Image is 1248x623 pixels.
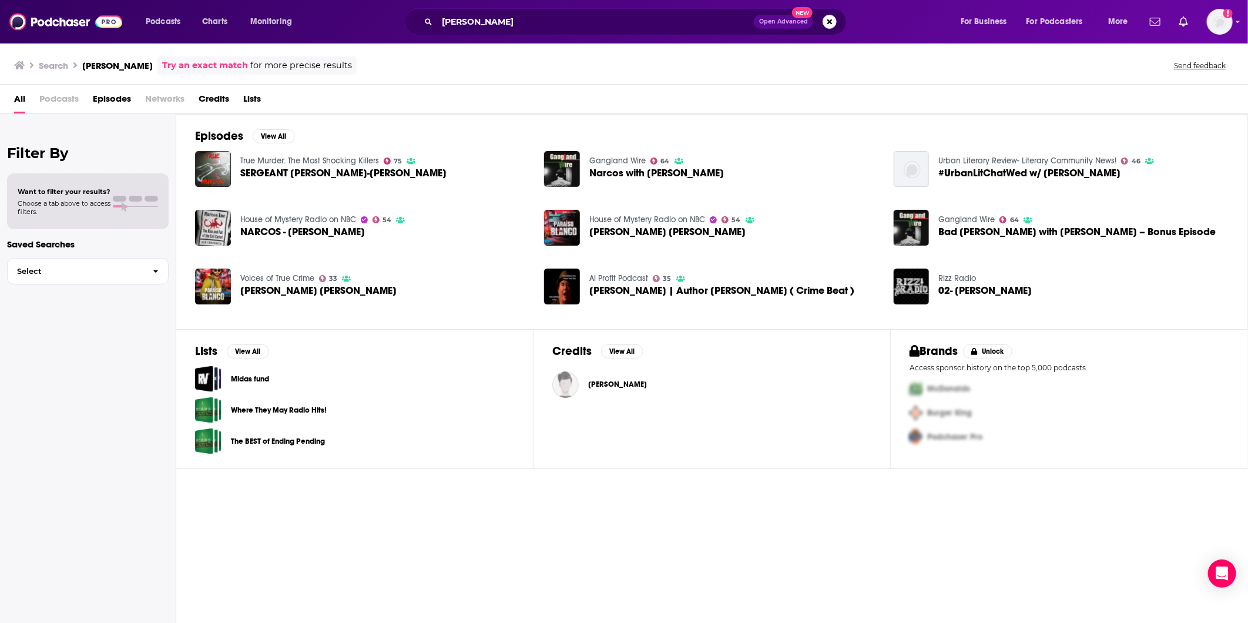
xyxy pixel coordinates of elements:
span: 64 [661,159,670,164]
button: open menu [242,12,307,31]
a: Episodes [93,89,131,113]
a: SERGEANT SMACK-Ron Chepesiuk [240,168,447,178]
a: #UrbanLitChatWed w/ Ron Chepesiuk [938,168,1120,178]
span: Want to filter your results? [18,187,110,196]
button: open menu [137,12,196,31]
span: Monitoring [250,14,292,30]
span: NARCOS - [PERSON_NAME] [240,227,365,237]
img: Second Pro Logo [905,401,927,425]
a: 46 [1121,158,1140,165]
a: Narcos with Ron Chepesiuk [589,168,724,178]
img: Ron Chepesiuk - Pariso Blanco [195,269,231,304]
a: Where They May Radio Hits! [195,397,222,423]
a: Rizz Radio [938,273,976,283]
button: open menu [952,12,1022,31]
h2: Lists [195,344,217,359]
span: Logged in as SusanHershberg [1207,9,1233,35]
a: EpisodesView All [195,129,295,143]
a: The BEST of Ending Pending [231,435,325,448]
span: for more precise results [250,59,352,72]
a: ListsView All [195,344,269,359]
span: #UrbanLitChatWed w/ [PERSON_NAME] [938,168,1120,178]
span: 46 [1132,159,1140,164]
a: Midas fund [231,373,269,386]
a: Charts [194,12,234,31]
a: All [14,89,25,113]
span: 64 [1010,217,1019,223]
a: True Murder: The Most Shocking Killers [240,156,379,166]
span: Podchaser Pro [927,432,982,442]
a: Try an exact match [162,59,248,72]
span: For Business [961,14,1007,30]
p: Access sponsor history on the top 5,000 podcasts. [910,363,1229,372]
a: Ron Chepesiuk - Pariso Blanco [589,227,746,237]
span: More [1108,14,1128,30]
span: SERGEANT [PERSON_NAME]-[PERSON_NAME] [240,168,447,178]
input: Search podcasts, credits, & more... [437,12,754,31]
div: Search podcasts, credits, & more... [416,8,858,35]
svg: Add a profile image [1223,9,1233,18]
span: [PERSON_NAME] [PERSON_NAME] [240,286,397,296]
a: 54 [722,216,741,223]
h2: Brands [910,344,958,359]
a: Show notifications dropdown [1175,12,1193,32]
a: 75 [384,158,402,165]
a: NARCOS - RON CHEPESIUK [240,227,365,237]
span: Choose a tab above to access filters. [18,199,110,216]
a: Frank Matthews | Author Ron Chepesiuk ( Crime Beat ) [544,269,580,304]
img: Ron Chepesiuk [552,371,579,398]
a: Al Profit Podcast [589,273,648,283]
a: Credits [199,89,229,113]
button: Send feedback [1170,61,1229,71]
a: House of Mystery Radio on NBC [589,215,705,225]
button: open menu [1100,12,1143,31]
button: Show profile menu [1207,9,1233,35]
span: Burger King [927,408,972,418]
span: Select [8,267,143,275]
img: Third Pro Logo [905,425,927,449]
a: SERGEANT SMACK-Ron Chepesiuk [195,151,231,187]
a: Show notifications dropdown [1145,12,1165,32]
button: Ron ChepesiukRon Chepesiuk [552,366,871,403]
img: #UrbanLitChatWed w/ Ron Chepesiuk [894,151,930,187]
a: CreditsView All [552,344,643,359]
a: 54 [373,216,392,223]
a: House of Mystery Radio on NBC [240,215,356,225]
span: 33 [329,276,337,282]
span: 02- [PERSON_NAME] [938,286,1032,296]
button: View All [253,129,295,143]
h3: Search [39,60,68,71]
img: Bad Henry with Ron Chepesiuk – Bonus Episode [894,210,930,246]
a: Voices of True Crime [240,273,314,283]
a: Ron Chepesiuk [588,380,647,389]
h3: [PERSON_NAME] [82,60,153,71]
span: [PERSON_NAME] [PERSON_NAME] [589,227,746,237]
img: Narcos with Ron Chepesiuk [544,151,580,187]
a: Gangland Wire [589,156,646,166]
img: Ron Chepesiuk - Pariso Blanco [544,210,580,246]
button: View All [227,344,269,359]
span: Podcasts [146,14,180,30]
a: 35 [653,275,672,282]
span: Open Advanced [759,19,808,25]
img: Podchaser - Follow, Share and Rate Podcasts [9,11,122,33]
span: Podcasts [39,89,79,113]
span: New [792,7,813,18]
span: The BEST of Ending Pending [195,428,222,454]
img: NARCOS - RON CHEPESIUK [195,210,231,246]
span: 54 [732,217,741,223]
span: McDonalds [927,384,970,394]
h2: Filter By [7,145,169,162]
button: View All [601,344,643,359]
span: Midas fund [195,366,222,392]
a: 64 [650,158,670,165]
a: 02- Ron Chepesiuk [894,269,930,304]
a: 64 [999,216,1019,223]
